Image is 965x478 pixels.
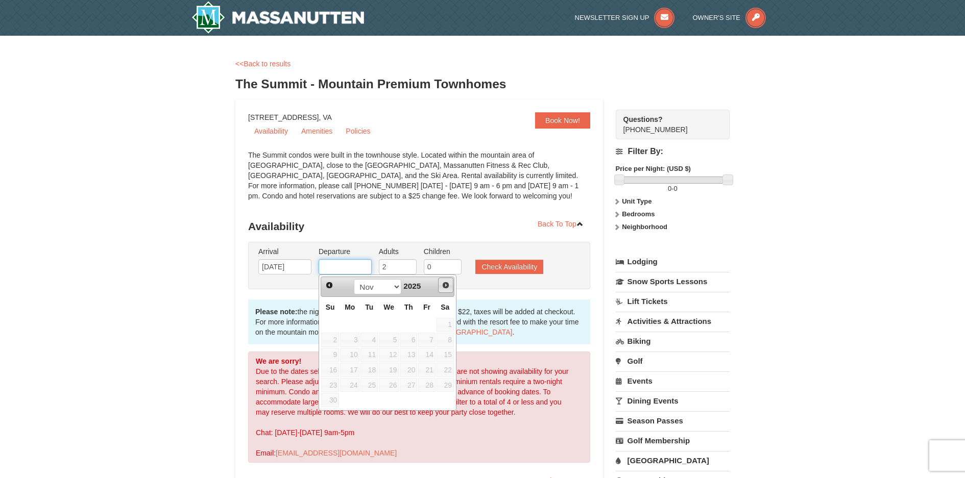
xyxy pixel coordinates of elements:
strong: Unit Type [622,197,652,205]
span: 27 [400,378,417,392]
span: 24 [340,378,359,392]
td: unAvailable [340,347,360,363]
span: 25 [360,378,378,392]
td: unAvailable [436,317,454,333]
h3: The Summit - Mountain Premium Townhomes [235,74,730,94]
a: Season Passes [616,411,730,430]
span: 13 [400,348,417,362]
td: unAvailable [436,332,454,347]
span: 26 [379,378,399,392]
span: 11 [360,348,378,362]
strong: Price per Night: (USD $) [616,165,691,172]
div: Due to the dates selected or number of guests in your party we are not showing availability for y... [248,351,590,463]
td: unAvailable [340,362,360,378]
span: Saturday [441,303,449,311]
button: Check Availability [475,260,543,274]
span: 5 [379,333,399,347]
span: 1 [437,318,454,332]
td: unAvailable [418,347,436,363]
span: 17 [340,363,359,377]
span: 14 [418,348,436,362]
a: Prev [322,278,336,292]
label: Arrival [258,246,311,257]
span: Thursday [404,303,413,311]
span: Prev [325,281,333,289]
td: unAvailable [378,378,399,393]
a: Back To Top [531,216,590,232]
span: 10 [340,348,359,362]
label: Departure [319,246,372,257]
a: [EMAIL_ADDRESS][DOMAIN_NAME] [276,449,397,457]
td: unAvailable [399,362,418,378]
a: Book Now! [535,112,590,129]
td: unAvailable [399,332,418,347]
td: unAvailable [436,362,454,378]
a: Next [438,278,453,293]
a: Snow Sports Lessons [616,272,730,291]
span: 29 [437,378,454,392]
td: unAvailable [321,347,340,363]
span: 18 [360,363,378,377]
td: unAvailable [321,392,340,408]
td: unAvailable [418,378,436,393]
span: 20 [400,363,417,377]
span: 23 [321,378,339,392]
a: Lodging [616,253,730,271]
span: 28 [418,378,436,392]
span: 19 [379,363,399,377]
label: - [616,184,730,194]
td: unAvailable [340,332,360,347]
span: 15 [437,348,454,362]
a: Biking [616,332,730,350]
td: unAvailable [321,378,340,393]
td: unAvailable [340,378,360,393]
span: 30 [321,393,339,407]
td: unAvailable [436,378,454,393]
span: Sunday [326,303,335,311]
a: Amenities [295,123,339,139]
label: Children [424,246,462,257]
span: 0 [668,185,671,192]
span: 8 [437,333,454,347]
h4: Filter By: [616,147,730,156]
span: 0 [673,185,677,192]
img: Massanutten Resort Logo [191,1,364,34]
td: unAvailable [360,347,378,363]
td: unAvailable [360,332,378,347]
span: Newsletter Sign Up [575,14,649,21]
td: unAvailable [418,362,436,378]
strong: We are sorry! [256,357,301,365]
td: unAvailable [399,347,418,363]
span: 4 [360,333,378,347]
a: Availability [248,123,294,139]
span: 2025 [403,282,421,290]
a: Policies [340,123,376,139]
div: The Summit condos were built in the townhouse style. Located within the mountain area of [GEOGRAP... [248,150,590,211]
a: Lift Tickets [616,292,730,311]
span: 22 [437,363,454,377]
span: 3 [340,333,359,347]
strong: Bedrooms [622,210,655,218]
span: Next [442,281,450,289]
span: Owner's Site [693,14,741,21]
span: 6 [400,333,417,347]
td: unAvailable [360,362,378,378]
a: <<Back to results [235,60,291,68]
span: 7 [418,333,436,347]
span: 16 [321,363,339,377]
h3: Availability [248,216,590,237]
div: the nightly rates below include a daily resort fee of $22, taxes will be added at checkout. For m... [248,299,590,344]
a: Newsletter Sign Up [575,14,675,21]
span: Wednesday [383,303,394,311]
span: Tuesday [365,303,373,311]
a: Events [616,371,730,390]
td: unAvailable [436,347,454,363]
strong: Please note: [255,308,297,316]
a: Massanutten Resort [191,1,364,34]
label: Adults [379,246,417,257]
span: 2 [321,333,339,347]
span: [PHONE_NUMBER] [623,114,711,134]
span: Monday [345,303,355,311]
td: unAvailable [378,332,399,347]
a: Dining Events [616,391,730,410]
